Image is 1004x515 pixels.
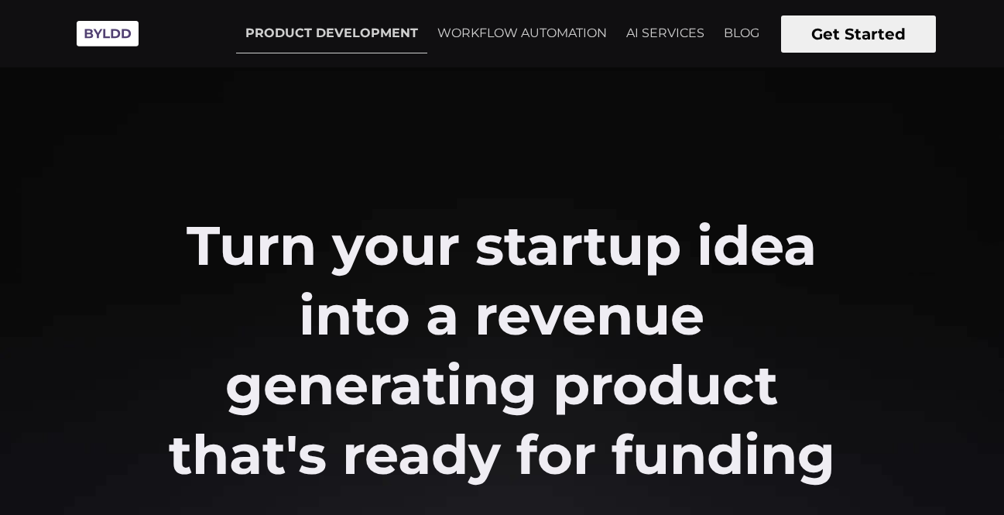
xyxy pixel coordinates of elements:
[617,14,714,53] a: AI SERVICES
[69,12,146,55] img: Byldd - Product Development Company
[428,14,616,53] a: WORKFLOW AUTOMATION
[781,15,936,53] button: Get Started
[151,211,854,489] h2: Turn your startup idea into a revenue generating product that's ready for funding
[714,14,769,53] a: BLOG
[236,14,427,53] a: PRODUCT DEVELOPMENT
